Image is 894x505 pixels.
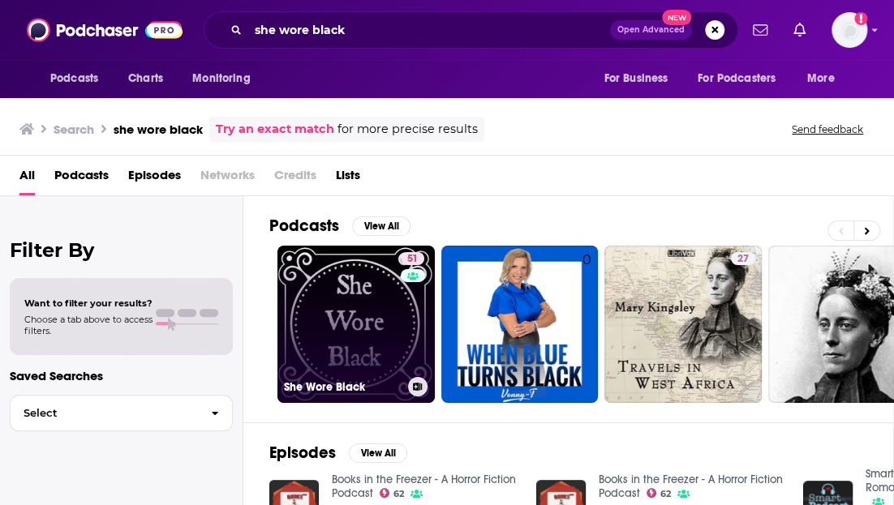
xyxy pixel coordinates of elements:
h3: She Wore Black [284,380,402,394]
a: Books in the Freezer - A Horror Fiction Podcast [599,473,783,500]
a: PodcastsView All [269,216,410,236]
a: Show notifications dropdown [787,16,812,44]
div: 0 [582,252,591,396]
svg: Add a profile image [854,12,867,25]
a: 51 [401,252,424,265]
h2: Filter By [10,238,233,262]
span: Networks [200,162,255,195]
span: Podcasts [50,67,98,90]
span: Select [11,408,198,418]
span: Monitoring [192,67,250,90]
span: Charts [128,67,163,90]
button: open menu [39,63,119,94]
button: open menu [796,63,855,94]
span: For Podcasters [698,67,776,90]
a: Lists [336,162,360,195]
button: open menu [687,63,799,94]
span: 62 [660,490,671,498]
a: Charts [118,63,173,94]
a: 51She Wore Black [277,246,435,403]
button: Open AdvancedNew [610,20,692,40]
span: Choose a tab above to access filters. [24,314,153,336]
a: EpisodesView All [269,443,407,463]
button: View All [352,216,410,236]
span: Logged in as eringalloway [832,12,867,48]
button: Select [10,395,233,431]
input: Search podcasts, credits, & more... [248,17,610,43]
button: open menu [592,63,688,94]
p: Saved Searches [10,368,233,383]
a: Show notifications dropdown [746,16,774,44]
button: View All [349,443,407,463]
h3: she wore black [114,122,203,137]
a: 0 [441,246,599,403]
span: Want to filter your results? [24,297,153,309]
a: Episodes [128,162,181,195]
h2: Podcasts [269,216,339,236]
div: Search podcasts, credits, & more... [204,11,738,49]
a: 62 [647,488,672,498]
a: 27 [731,252,755,265]
span: 51 [407,251,418,267]
h2: Episodes [269,443,336,463]
h3: Search [54,122,94,137]
img: User Profile [832,12,867,48]
span: For Business [604,67,668,90]
button: Send feedback [787,122,868,136]
span: 62 [393,490,404,498]
a: All [19,162,35,195]
span: Open Advanced [617,26,685,34]
span: New [662,10,691,25]
a: 62 [380,488,405,498]
span: 27 [737,251,749,267]
a: Podcasts [54,162,109,195]
a: Try an exact match [216,120,334,139]
span: for more precise results [337,120,478,139]
span: Credits [274,162,316,195]
button: open menu [181,63,271,94]
button: Show profile menu [832,12,867,48]
span: More [807,67,835,90]
img: Podchaser - Follow, Share and Rate Podcasts [27,15,183,45]
a: 27 [604,246,762,403]
a: Books in the Freezer - A Horror Fiction Podcast [332,473,516,500]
